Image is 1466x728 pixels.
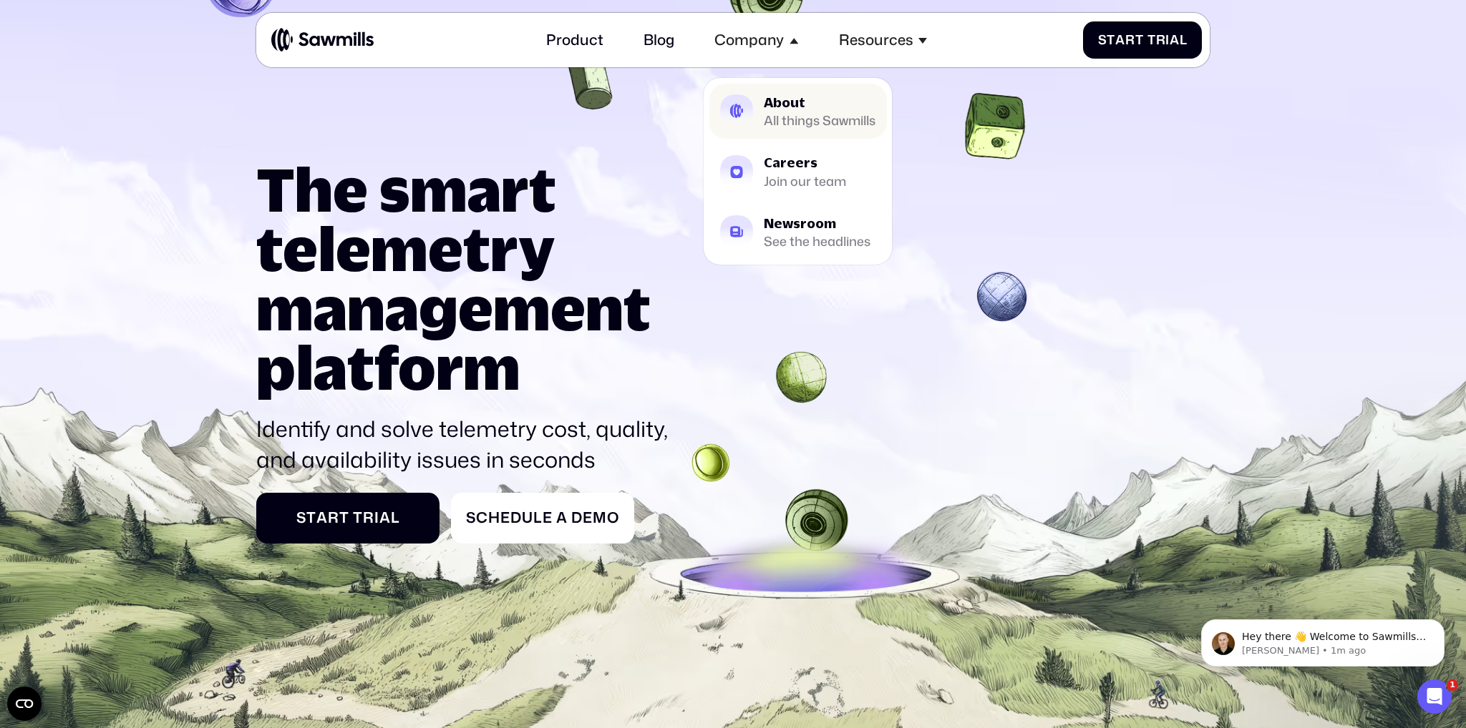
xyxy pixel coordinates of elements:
a: ScheduleaDemo [451,493,634,543]
div: Resources [827,20,938,59]
span: e [543,509,553,527]
a: AboutAll things Sawmills [709,84,887,139]
span: i [374,509,379,527]
a: CareersJoin our team [709,144,887,199]
span: T [1147,32,1156,48]
span: e [583,509,593,527]
span: l [391,509,400,527]
span: S [296,509,306,527]
span: D [571,509,583,527]
span: o [607,509,619,527]
span: u [522,509,533,527]
span: Hey there 👋 Welcome to Sawmills. The smart telemetry management platform that solves cost, qualit... [62,41,246,124]
div: All things Sawmills [764,114,875,126]
a: NewsroomSee the headlines [709,205,887,260]
p: Message from Winston, sent 1m ago [62,55,247,68]
a: StartTrial [1083,21,1202,59]
span: i [1165,32,1170,48]
nav: Company [704,59,893,265]
p: Identify and solve telemetry cost, quality, and availability issues in seconds [256,413,681,475]
iframe: Intercom live chat [1417,679,1452,714]
div: Join our team [764,175,846,187]
span: e [500,509,510,527]
div: Company [704,20,810,59]
span: c [476,509,488,527]
span: T [353,509,363,527]
span: r [328,509,339,527]
div: Careers [764,156,846,169]
span: r [1156,32,1166,48]
div: Resources [839,31,913,49]
span: t [339,509,349,527]
span: t [306,509,316,527]
h1: The smart telemetry management platform [256,159,681,397]
span: d [510,509,522,527]
span: m [593,509,607,527]
span: l [533,509,543,527]
div: About [764,96,875,109]
button: Open CMP widget [7,687,42,721]
div: Newsroom [764,217,870,230]
span: r [363,509,374,527]
span: a [1170,32,1180,48]
span: l [1180,32,1188,48]
span: r [1125,32,1135,48]
span: a [316,509,328,527]
a: StartTrial [256,493,440,543]
div: Company [714,31,784,49]
span: a [556,509,568,527]
span: a [1115,32,1125,48]
div: See the headlines [764,235,870,247]
span: t [1135,32,1144,48]
span: S [1098,32,1107,48]
span: S [466,509,476,527]
a: Product [535,20,614,59]
span: h [488,509,500,527]
span: 1 [1447,679,1458,691]
span: t [1107,32,1115,48]
iframe: Intercom notifications message [1180,589,1466,689]
span: a [379,509,391,527]
a: Blog [633,20,686,59]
